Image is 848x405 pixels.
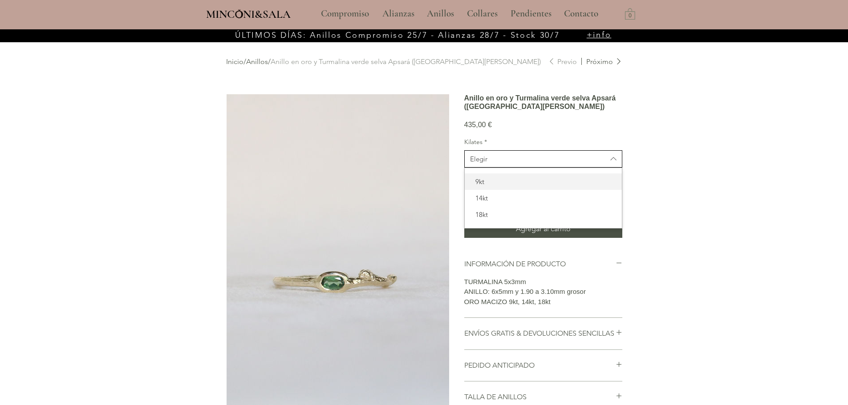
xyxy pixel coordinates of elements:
div: 9kt [465,173,622,190]
h2: ENVÍOS GRATIS & DEVOLUCIONES SENCILLAS [464,329,616,338]
span: 14kt [470,193,617,203]
a: +info [587,30,612,40]
div: Elegir [470,154,487,164]
a: Anillo en oro y Turmalina verde selva Apsará ([GEOGRAPHIC_DATA][PERSON_NAME]) [271,57,541,66]
p: ANILLO: 6x5mm y 1.90 a 3.10mm grosor [464,287,622,297]
a: Pendientes [504,3,557,25]
h2: TALLA DE ANILLOS [464,392,616,402]
nav: Sitio [297,3,623,25]
span: 9kt [470,177,617,186]
a: Alianzas [376,3,420,25]
button: Kilates [464,150,622,168]
p: ORO MACIZO 9kt, 14kt, 18kt [464,297,622,307]
h1: Anillo en oro y Turmalina verde selva Apsará ([GEOGRAPHIC_DATA][PERSON_NAME]) [464,94,622,111]
span: 435,00 € [464,121,492,128]
a: Compromiso [314,3,376,25]
text: 0 [629,13,632,19]
a: MINCONI&SALA [206,6,291,20]
h2: PEDIDO ANTICIPADO [464,361,616,370]
button: Agregar al carrito [464,220,622,238]
a: Carrito con 0 ítems [625,8,635,20]
img: Minconi Sala [235,9,243,18]
label: Kilates [464,138,622,147]
a: Próximo [581,57,622,67]
span: ÚLTIMOS DÍAS: Anillos Compromiso 25/7 - Alianzas 28/7 - Stock 30/7 [235,30,560,40]
button: INFORMACIÓN DE PRODUCTO [464,259,622,269]
div: 18kt [465,206,622,223]
a: Anillos [246,57,268,66]
a: Contacto [557,3,605,25]
span: MINCONI&SALA [206,8,291,21]
p: Collares [463,3,502,25]
button: PEDIDO ANTICIPADO [464,361,622,370]
a: Previo [548,57,577,67]
p: Compromiso [316,3,373,25]
a: Inicio [226,57,243,66]
p: Alianzas [378,3,419,25]
p: Pendientes [506,3,556,25]
p: Contacto [560,3,603,25]
a: Collares [460,3,504,25]
span: Agregar al carrito [516,224,571,234]
a: Anillos [420,3,460,25]
button: TALLA DE ANILLOS [464,392,622,402]
button: ENVÍOS GRATIS & DEVOLUCIONES SENCILLAS [464,329,622,338]
p: TURMALINA 5x3mm [464,277,622,287]
p: Anillos [422,3,458,25]
div: / / [226,57,548,67]
div: 14kt [465,190,622,206]
span: 18kt [470,210,617,219]
h2: INFORMACIÓN DE PRODUCTO [464,259,616,269]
